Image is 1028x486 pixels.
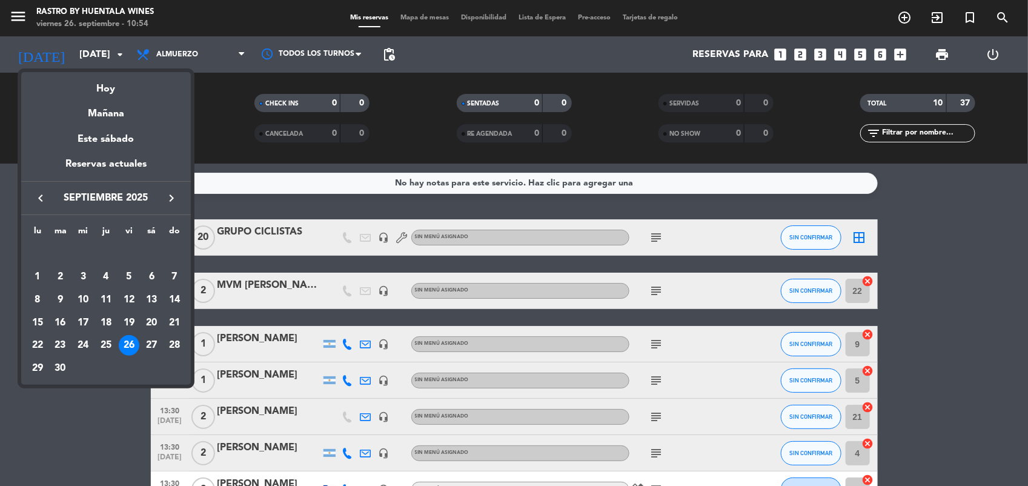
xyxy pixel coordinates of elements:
[26,243,186,266] td: SEP.
[73,267,93,287] div: 3
[71,265,95,288] td: 3 de septiembre de 2025
[141,335,162,356] div: 27
[33,191,48,205] i: keyboard_arrow_left
[27,313,48,333] div: 15
[96,267,116,287] div: 4
[49,311,72,335] td: 16 de septiembre de 2025
[26,311,49,335] td: 15 de septiembre de 2025
[26,265,49,288] td: 1 de septiembre de 2025
[30,190,51,206] button: keyboard_arrow_left
[118,288,141,311] td: 12 de septiembre de 2025
[95,288,118,311] td: 11 de septiembre de 2025
[141,267,162,287] div: 6
[49,335,72,358] td: 23 de septiembre de 2025
[49,288,72,311] td: 9 de septiembre de 2025
[71,311,95,335] td: 17 de septiembre de 2025
[95,224,118,243] th: jueves
[71,288,95,311] td: 10 de septiembre de 2025
[118,335,141,358] td: 26 de septiembre de 2025
[96,335,116,356] div: 25
[141,311,164,335] td: 20 de septiembre de 2025
[73,335,93,356] div: 24
[21,122,191,156] div: Este sábado
[119,267,139,287] div: 5
[141,224,164,243] th: sábado
[27,358,48,379] div: 29
[95,265,118,288] td: 4 de septiembre de 2025
[163,224,186,243] th: domingo
[50,335,71,356] div: 23
[49,357,72,380] td: 30 de septiembre de 2025
[26,357,49,380] td: 29 de septiembre de 2025
[141,288,164,311] td: 13 de septiembre de 2025
[118,311,141,335] td: 19 de septiembre de 2025
[141,265,164,288] td: 6 de septiembre de 2025
[164,313,185,333] div: 21
[73,313,93,333] div: 17
[141,290,162,310] div: 13
[141,313,162,333] div: 20
[96,313,116,333] div: 18
[118,265,141,288] td: 5 de septiembre de 2025
[26,335,49,358] td: 22 de septiembre de 2025
[164,290,185,310] div: 14
[164,267,185,287] div: 7
[51,190,161,206] span: septiembre 2025
[21,156,191,181] div: Reservas actuales
[119,290,139,310] div: 12
[50,313,71,333] div: 16
[50,358,71,379] div: 30
[163,311,186,335] td: 21 de septiembre de 2025
[96,290,116,310] div: 11
[26,288,49,311] td: 8 de septiembre de 2025
[26,224,49,243] th: lunes
[71,224,95,243] th: miércoles
[21,72,191,97] div: Hoy
[49,224,72,243] th: martes
[161,190,182,206] button: keyboard_arrow_right
[95,335,118,358] td: 25 de septiembre de 2025
[119,313,139,333] div: 19
[163,265,186,288] td: 7 de septiembre de 2025
[50,267,71,287] div: 2
[27,335,48,356] div: 22
[27,290,48,310] div: 8
[21,97,191,122] div: Mañana
[163,288,186,311] td: 14 de septiembre de 2025
[118,224,141,243] th: viernes
[49,265,72,288] td: 2 de septiembre de 2025
[27,267,48,287] div: 1
[141,335,164,358] td: 27 de septiembre de 2025
[119,335,139,356] div: 26
[50,290,71,310] div: 9
[164,191,179,205] i: keyboard_arrow_right
[71,335,95,358] td: 24 de septiembre de 2025
[164,335,185,356] div: 28
[95,311,118,335] td: 18 de septiembre de 2025
[163,335,186,358] td: 28 de septiembre de 2025
[73,290,93,310] div: 10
